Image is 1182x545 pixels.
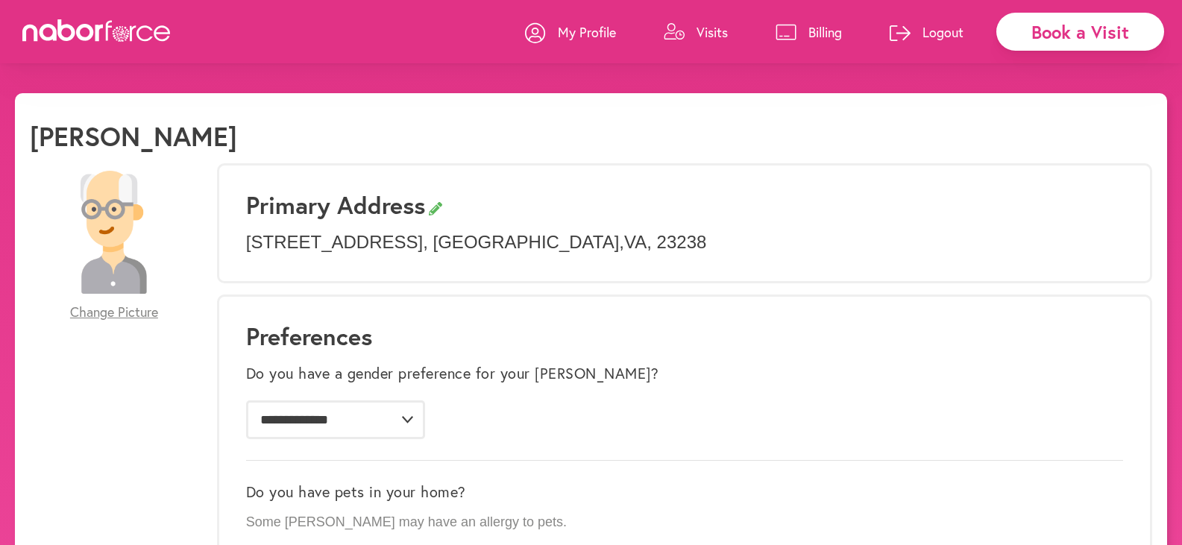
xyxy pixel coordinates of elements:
[558,23,616,41] p: My Profile
[525,10,616,54] a: My Profile
[30,120,237,152] h1: [PERSON_NAME]
[246,191,1123,219] h3: Primary Address
[664,10,728,54] a: Visits
[52,171,175,294] img: 28479a6084c73c1d882b58007db4b51f.png
[996,13,1164,51] div: Book a Visit
[808,23,842,41] p: Billing
[246,232,1123,253] p: [STREET_ADDRESS] , [GEOGRAPHIC_DATA] , VA , 23238
[922,23,963,41] p: Logout
[246,322,1123,350] h1: Preferences
[246,483,466,501] label: Do you have pets in your home?
[776,10,842,54] a: Billing
[246,365,659,382] label: Do you have a gender preference for your [PERSON_NAME]?
[70,304,158,321] span: Change Picture
[246,514,1123,531] p: Some [PERSON_NAME] may have an allergy to pets.
[890,10,963,54] a: Logout
[697,23,728,41] p: Visits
